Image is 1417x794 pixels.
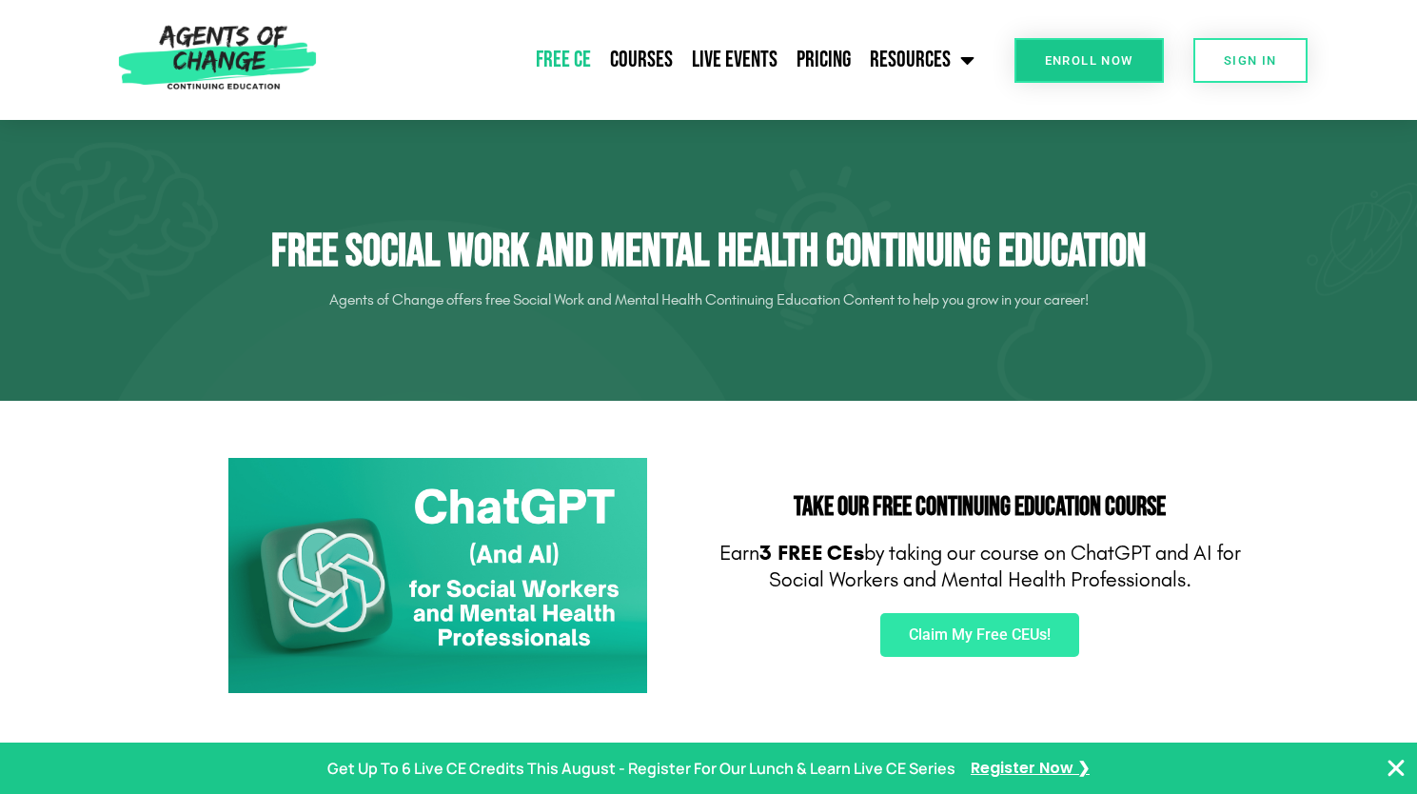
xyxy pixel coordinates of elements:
[682,36,787,84] a: Live Events
[176,225,1242,280] h1: Free Social Work and Mental Health Continuing Education
[1014,38,1164,83] a: Enroll Now
[718,494,1242,521] h2: Take Our FREE Continuing Education Course
[1045,54,1133,67] span: Enroll Now
[526,36,600,84] a: Free CE
[718,540,1242,594] p: Earn by taking our course on ChatGPT and AI for Social Workers and Mental Health Professionals.
[1193,38,1308,83] a: SIGN IN
[600,36,682,84] a: Courses
[325,36,984,84] nav: Menu
[1224,54,1277,67] span: SIGN IN
[909,627,1051,643] span: Claim My Free CEUs!
[787,36,860,84] a: Pricing
[176,285,1242,315] p: Agents of Change offers free Social Work and Mental Health Continuing Education Content to help y...
[759,541,864,566] b: 3 FREE CEs
[880,613,1079,657] a: Claim My Free CEUs!
[1385,757,1407,780] button: Close Banner
[327,755,955,783] p: Get Up To 6 Live CE Credits This August - Register For Our Lunch & Learn Live CE Series
[971,755,1090,783] a: Register Now ❯
[860,36,984,84] a: Resources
